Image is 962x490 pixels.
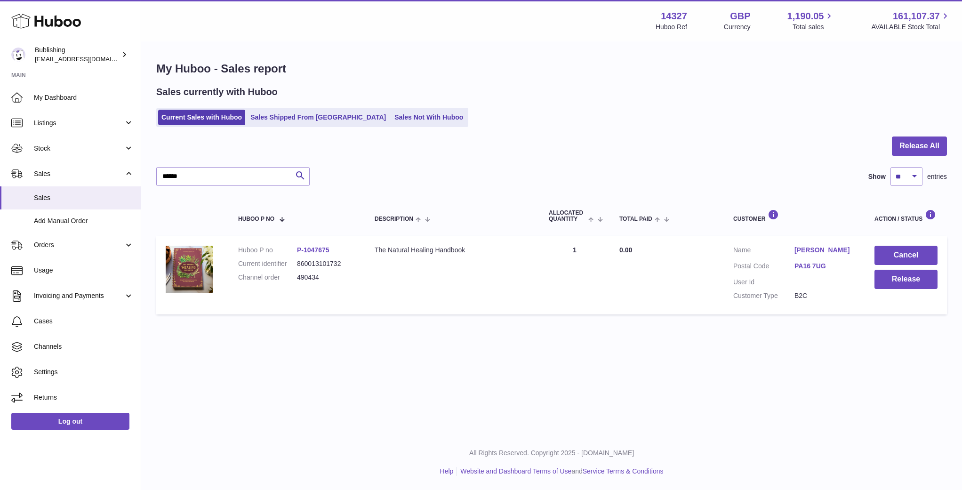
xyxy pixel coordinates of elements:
[733,291,794,300] dt: Customer Type
[34,241,124,249] span: Orders
[34,193,134,202] span: Sales
[238,246,297,255] dt: Huboo P no
[34,266,134,275] span: Usage
[794,262,856,271] a: PA16 7UG
[874,209,938,222] div: Action / Status
[11,48,25,62] img: maricar@bublishing.com
[868,172,886,181] label: Show
[874,246,938,265] button: Cancel
[34,93,134,102] span: My Dashboard
[149,449,954,458] p: All Rights Reserved. Copyright 2025 - [DOMAIN_NAME]
[871,10,951,32] a: 161,107.37 AVAILABLE Stock Total
[460,467,571,475] a: Website and Dashboard Terms of Use
[793,23,834,32] span: Total sales
[34,342,134,351] span: Channels
[733,209,856,222] div: Customer
[927,172,947,181] span: entries
[156,86,278,98] h2: Sales currently with Huboo
[619,216,652,222] span: Total paid
[583,467,664,475] a: Service Terms & Conditions
[730,10,750,23] strong: GBP
[724,23,751,32] div: Currency
[34,119,124,128] span: Listings
[893,10,940,23] span: 161,107.37
[391,110,466,125] a: Sales Not With Huboo
[34,368,134,377] span: Settings
[440,467,454,475] a: Help
[297,273,356,282] dd: 490434
[166,246,213,293] img: 1749741825.png
[297,259,356,268] dd: 860013101732
[733,278,794,287] dt: User Id
[733,262,794,273] dt: Postal Code
[238,259,297,268] dt: Current identifier
[34,169,124,178] span: Sales
[457,467,663,476] li: and
[34,393,134,402] span: Returns
[35,46,120,64] div: Bublishing
[874,270,938,289] button: Release
[733,246,794,257] dt: Name
[34,291,124,300] span: Invoicing and Payments
[787,10,835,32] a: 1,190.05 Total sales
[661,10,687,23] strong: 14327
[539,236,610,314] td: 1
[892,137,947,156] button: Release All
[375,216,413,222] span: Description
[35,55,138,63] span: [EMAIL_ADDRESS][DOMAIN_NAME]
[794,291,856,300] dd: B2C
[871,23,951,32] span: AVAILABLE Stock Total
[297,246,329,254] a: P-1047675
[656,23,687,32] div: Huboo Ref
[158,110,245,125] a: Current Sales with Huboo
[34,217,134,225] span: Add Manual Order
[247,110,389,125] a: Sales Shipped From [GEOGRAPHIC_DATA]
[11,413,129,430] a: Log out
[238,273,297,282] dt: Channel order
[238,216,274,222] span: Huboo P no
[34,144,124,153] span: Stock
[794,246,856,255] a: [PERSON_NAME]
[34,317,134,326] span: Cases
[156,61,947,76] h1: My Huboo - Sales report
[375,246,530,255] div: The Natural Healing Handbook
[619,246,632,254] span: 0.00
[549,210,586,222] span: ALLOCATED Quantity
[787,10,824,23] span: 1,190.05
